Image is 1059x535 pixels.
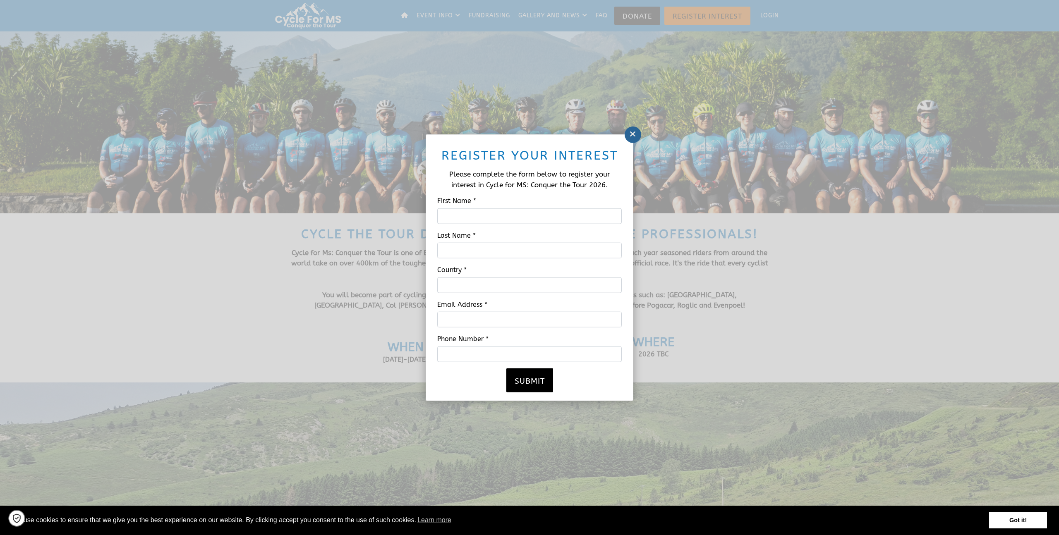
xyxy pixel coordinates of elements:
[8,510,25,527] a: Cookie settings
[449,170,610,189] span: Please complete the form below to register your interest in Cycle for MS: Conquer the Tour 2026.
[506,368,553,392] button: Submit
[431,334,628,344] label: Phone Number *
[431,230,628,241] label: Last Name *
[12,514,989,526] span: We use cookies to ensure that we give you the best experience on our website. By clicking accept ...
[431,299,628,310] label: Email Address *
[431,196,628,206] label: First Name *
[416,514,453,526] a: learn more about cookies
[431,265,628,275] label: Country *
[989,512,1047,529] a: dismiss cookie message
[437,147,622,164] h2: Register your interest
